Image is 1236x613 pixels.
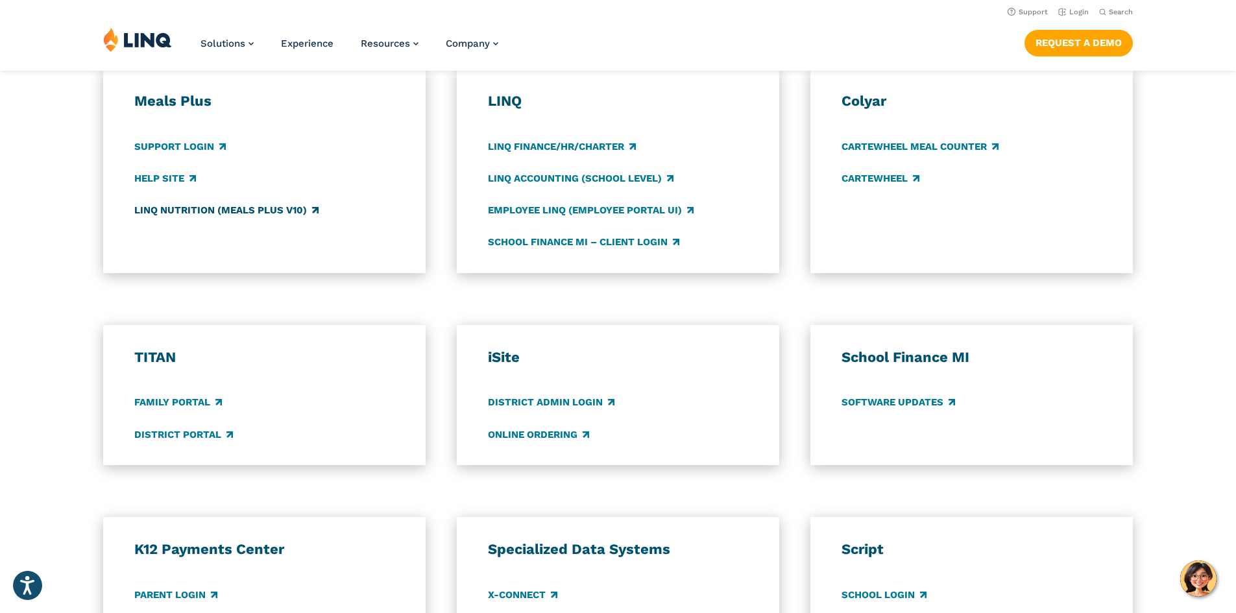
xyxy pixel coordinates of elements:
[488,588,557,602] a: X-Connect
[488,396,614,410] a: District Admin Login
[1008,8,1048,16] a: Support
[134,427,233,442] a: District Portal
[361,38,410,49] span: Resources
[134,139,226,154] a: Support Login
[488,540,749,559] h3: Specialized Data Systems
[842,171,919,186] a: CARTEWHEEL
[842,139,999,154] a: CARTEWHEEL Meal Counter
[842,588,927,602] a: School Login
[842,396,955,410] a: Software Updates
[842,540,1102,559] h3: Script
[134,348,395,367] h3: TITAN
[200,27,498,70] nav: Primary Navigation
[103,27,172,52] img: LINQ | K‑12 Software
[134,92,395,110] h3: Meals Plus
[446,38,490,49] span: Company
[1024,30,1133,56] a: Request a Demo
[488,92,749,110] h3: LINQ
[842,92,1102,110] h3: Colyar
[488,427,589,442] a: Online Ordering
[134,171,196,186] a: Help Site
[200,38,254,49] a: Solutions
[446,38,498,49] a: Company
[281,38,333,49] a: Experience
[488,203,694,217] a: Employee LINQ (Employee Portal UI)
[488,348,749,367] h3: iSite
[134,540,395,559] h3: K12 Payments Center
[134,588,217,602] a: Parent Login
[1058,8,1089,16] a: Login
[842,348,1102,367] h3: School Finance MI
[1024,27,1133,56] nav: Button Navigation
[488,171,673,186] a: LINQ Accounting (school level)
[1180,560,1217,597] button: Hello, have a question? Let’s chat.
[134,396,222,410] a: Family Portal
[1099,7,1133,17] button: Open Search Bar
[488,235,679,249] a: School Finance MI – Client Login
[361,38,418,49] a: Resources
[200,38,245,49] span: Solutions
[1109,8,1133,16] span: Search
[134,203,319,217] a: LINQ Nutrition (Meals Plus v10)
[488,139,636,154] a: LINQ Finance/HR/Charter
